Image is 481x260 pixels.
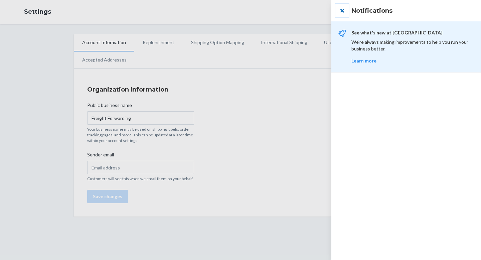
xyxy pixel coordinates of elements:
p: We're always making improvements to help you run your business better. [351,39,473,52]
button: close [335,4,349,17]
span: Chat [16,5,29,11]
p: See what's new at [GEOGRAPHIC_DATA] [351,29,473,36]
h3: Notifications [351,6,473,15]
a: Learn more [351,58,376,63]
